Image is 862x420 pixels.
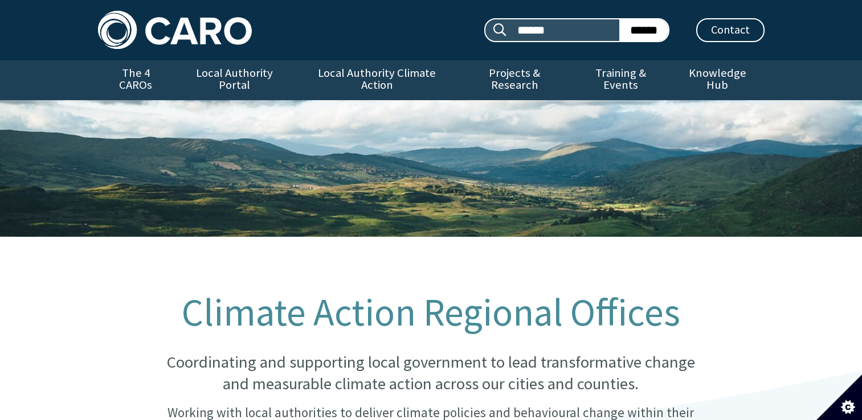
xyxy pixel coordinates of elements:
h1: Climate Action Regional Offices [154,291,707,333]
img: Caro logo [98,11,252,49]
p: Coordinating and supporting local government to lead transformative change and measurable climate... [154,352,707,394]
a: Local Authority Portal [174,60,296,100]
a: Local Authority Climate Action [296,60,458,100]
a: Knowledge Hub [671,60,764,100]
a: Training & Events [571,60,671,100]
a: Projects & Research [458,60,571,100]
a: The 4 CAROs [98,60,174,100]
button: Set cookie preferences [816,374,862,420]
a: Contact [696,18,765,42]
